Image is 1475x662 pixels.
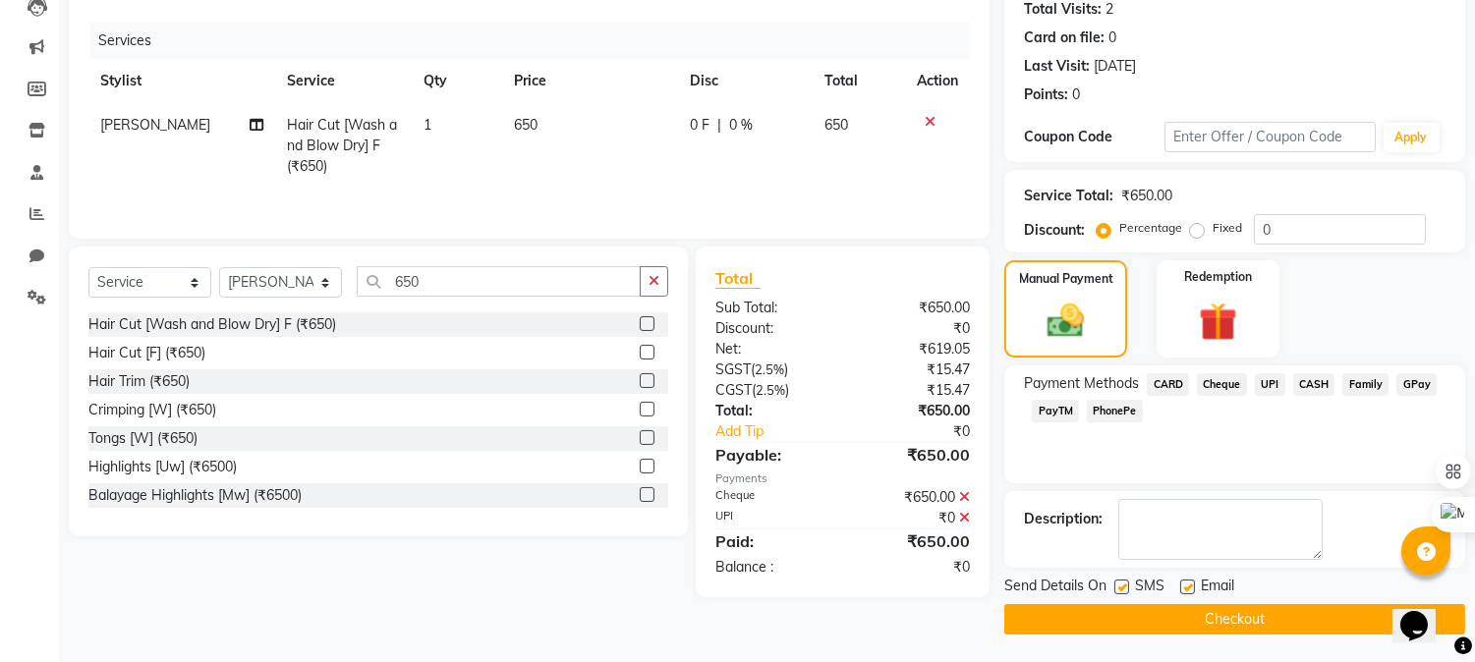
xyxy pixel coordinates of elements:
[701,359,843,380] div: ( )
[843,443,986,467] div: ₹650.00
[843,318,986,339] div: ₹0
[755,361,784,377] span: 2.5%
[843,487,986,508] div: ₹650.00
[715,268,761,289] span: Total
[88,485,302,506] div: Balayage Highlights [Mw] (₹6500)
[88,400,216,420] div: Crimping [W] (₹650)
[1164,122,1375,152] input: Enter Offer / Coupon Code
[1396,373,1437,396] span: GPay
[1201,576,1234,600] span: Email
[90,23,985,59] div: Services
[715,360,751,378] span: SGST
[88,343,205,363] div: Hair Cut [F] (₹650)
[1187,298,1249,346] img: _gift.svg
[843,339,986,359] div: ₹619.05
[1024,28,1105,48] div: Card on file:
[1024,56,1090,77] div: Last Visit:
[701,529,843,553] div: Paid:
[288,116,398,175] span: Hair Cut [Wash and Blow Dry] F (₹650)
[29,26,106,42] a: Back to Top
[701,380,843,401] div: ( )
[1024,220,1085,241] div: Discount:
[843,401,986,421] div: ₹650.00
[825,116,849,134] span: 650
[701,298,843,318] div: Sub Total:
[715,470,970,487] div: Payments
[1024,509,1103,529] div: Description:
[701,318,843,339] div: Discount:
[1255,373,1285,396] span: UPI
[701,421,867,442] a: Add Tip
[412,59,502,103] th: Qty
[814,59,906,103] th: Total
[24,137,55,153] span: 16 px
[715,381,752,399] span: CGST
[729,115,753,136] span: 0 %
[1342,373,1389,396] span: Family
[1147,373,1189,396] span: CARD
[88,371,190,392] div: Hair Trim (₹650)
[1024,84,1068,105] div: Points:
[1036,300,1095,342] img: _cash.svg
[701,557,843,578] div: Balance :
[88,59,276,103] th: Stylist
[100,116,210,134] span: [PERSON_NAME]
[1072,84,1080,105] div: 0
[756,382,785,398] span: 2.5%
[1087,400,1143,422] span: PhonePe
[843,508,986,528] div: ₹0
[1004,604,1465,634] button: Checkout
[8,8,287,26] div: Outline
[701,487,843,508] div: Cheque
[678,59,813,103] th: Disc
[1094,56,1136,77] div: [DATE]
[701,339,843,359] div: Net:
[276,59,413,103] th: Service
[843,529,986,553] div: ₹650.00
[1293,373,1335,396] span: CASH
[1004,576,1106,600] span: Send Details On
[1197,373,1247,396] span: Cheque
[1032,400,1079,422] span: PayTM
[701,401,843,421] div: Total:
[1384,123,1440,152] button: Apply
[88,428,198,449] div: Tongs [W] (₹650)
[867,421,986,442] div: ₹0
[8,119,68,136] label: Font Size
[424,116,431,134] span: 1
[701,443,843,467] div: Payable:
[1392,583,1455,642] iframe: chat widget
[1121,186,1172,206] div: ₹650.00
[717,115,721,136] span: |
[843,298,986,318] div: ₹650.00
[357,266,641,297] input: Search or Scan
[843,380,986,401] div: ₹15.47
[843,557,986,578] div: ₹0
[1024,186,1113,206] div: Service Total:
[502,59,678,103] th: Price
[1024,127,1164,147] div: Coupon Code
[8,62,287,83] h3: Style
[1024,373,1139,394] span: Payment Methods
[1019,270,1113,288] label: Manual Payment
[1108,28,1116,48] div: 0
[88,457,237,477] div: Highlights [Uw] (₹6500)
[701,508,843,528] div: UPI
[514,116,538,134] span: 650
[690,115,709,136] span: 0 F
[1119,219,1182,237] label: Percentage
[88,314,336,335] div: Hair Cut [Wash and Blow Dry] F (₹650)
[1184,268,1252,286] label: Redemption
[1213,219,1242,237] label: Fixed
[843,359,986,380] div: ₹15.47
[905,59,970,103] th: Action
[1135,576,1164,600] span: SMS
